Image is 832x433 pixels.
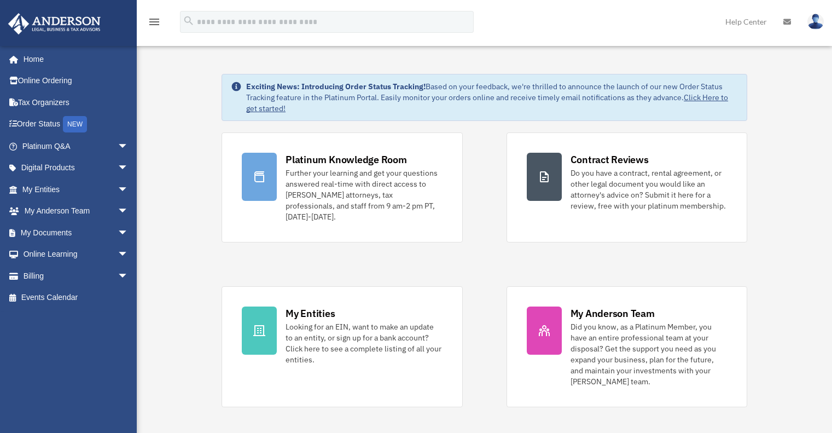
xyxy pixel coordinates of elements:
a: Contract Reviews Do you have a contract, rental agreement, or other legal document you would like... [507,132,747,243]
a: Online Ordering [8,70,145,92]
div: My Entities [286,307,335,320]
img: Anderson Advisors Platinum Portal [5,13,104,34]
div: Further your learning and get your questions answered real-time with direct access to [PERSON_NAM... [286,168,442,222]
i: search [183,15,195,27]
div: Looking for an EIN, want to make an update to an entity, or sign up for a bank account? Click her... [286,321,442,365]
span: arrow_drop_down [118,178,139,201]
a: Tax Organizers [8,91,145,113]
div: My Anderson Team [571,307,655,320]
a: Order StatusNEW [8,113,145,136]
span: arrow_drop_down [118,244,139,266]
div: Based on your feedback, we're thrilled to announce the launch of our new Order Status Tracking fe... [246,81,738,114]
a: My Anderson Teamarrow_drop_down [8,200,145,222]
a: Platinum Q&Aarrow_drop_down [8,135,145,157]
span: arrow_drop_down [118,222,139,244]
a: Digital Productsarrow_drop_down [8,157,145,179]
i: menu [148,15,161,28]
a: Home [8,48,139,70]
div: Platinum Knowledge Room [286,153,407,166]
span: arrow_drop_down [118,200,139,223]
a: Click Here to get started! [246,93,728,113]
a: Online Learningarrow_drop_down [8,244,145,265]
span: arrow_drop_down [118,157,139,180]
img: User Pic [807,14,824,30]
a: My Entities Looking for an EIN, want to make an update to an entity, or sign up for a bank accoun... [222,286,462,407]
a: My Documentsarrow_drop_down [8,222,145,244]
div: Contract Reviews [571,153,649,166]
a: Billingarrow_drop_down [8,265,145,287]
a: My Entitiesarrow_drop_down [8,178,145,200]
div: Do you have a contract, rental agreement, or other legal document you would like an attorney's ad... [571,168,727,211]
a: menu [148,19,161,28]
span: arrow_drop_down [118,265,139,287]
a: My Anderson Team Did you know, as a Platinum Member, you have an entire professional team at your... [507,286,747,407]
a: Platinum Knowledge Room Further your learning and get your questions answered real-time with dire... [222,132,462,243]
div: Did you know, as a Platinum Member, you have an entire professional team at your disposal? Get th... [571,321,727,387]
a: Events Calendar [8,287,145,309]
strong: Exciting News: Introducing Order Status Tracking! [246,82,426,91]
div: NEW [63,116,87,132]
span: arrow_drop_down [118,135,139,158]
